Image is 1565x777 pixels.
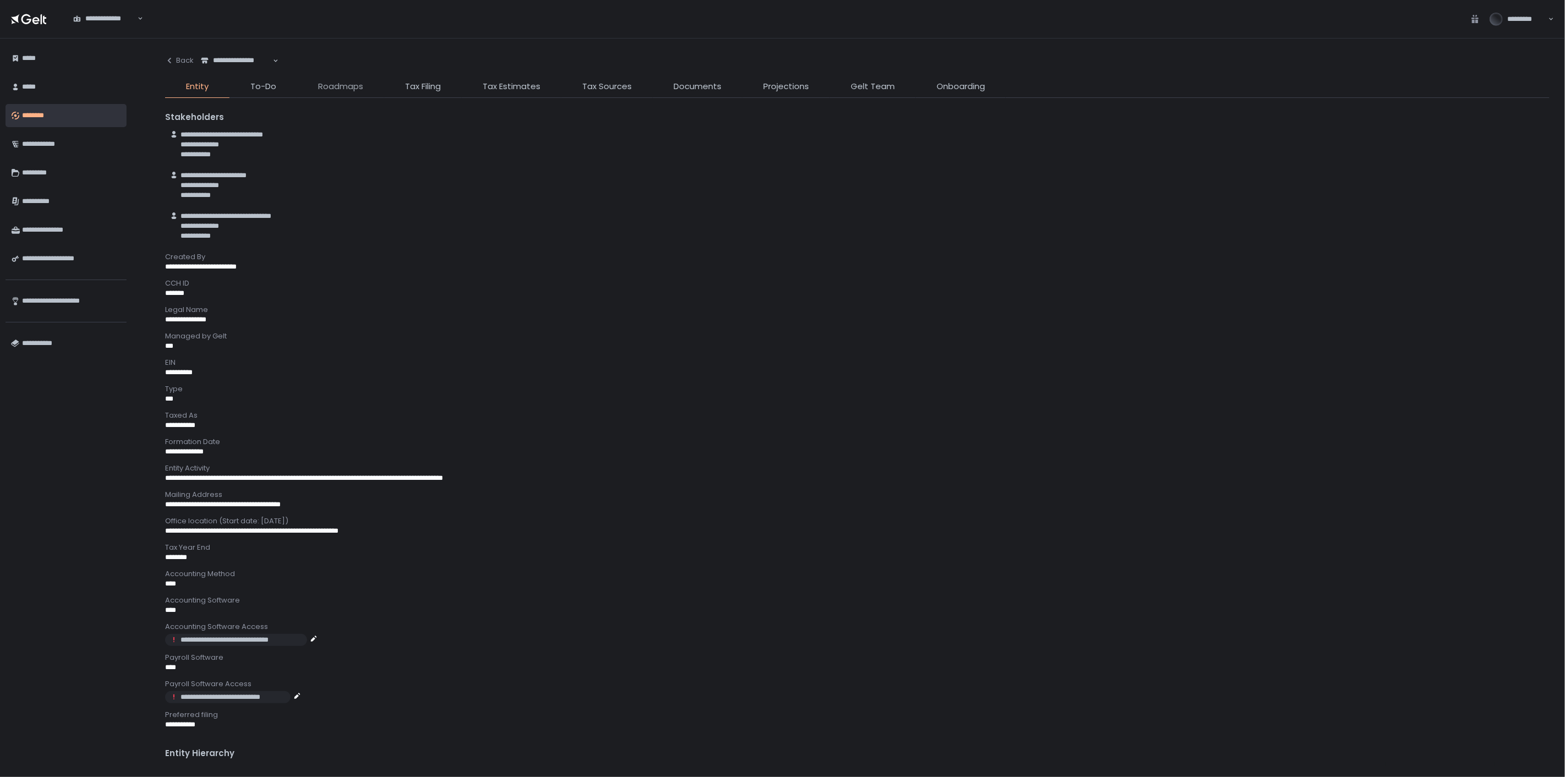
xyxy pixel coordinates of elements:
div: Accounting Method [165,569,1550,579]
span: Gelt Team [851,80,895,93]
span: Entity [186,80,209,93]
div: Preferred filing [165,710,1550,720]
div: Tax Year End [165,543,1550,552]
div: Taxed As [165,411,1550,420]
span: Projections [763,80,809,93]
div: Mailing Address [165,490,1550,500]
div: Entity Hierarchy [165,747,1550,760]
div: Legal Name [165,305,1550,315]
span: Tax Sources [582,80,632,93]
div: Formation Date [165,437,1550,447]
span: Onboarding [937,80,985,93]
div: Back [165,56,194,65]
div: Accounting Software [165,595,1550,605]
span: Tax Filing [405,80,441,93]
div: Payroll Software [165,653,1550,663]
div: Office location (Start date: [DATE]) [165,516,1550,526]
div: EIN [165,358,1550,368]
div: Entity Activity [165,463,1550,473]
span: Roadmaps [318,80,363,93]
div: Payroll Software Access [165,679,1550,689]
div: Search for option [194,50,278,72]
div: Stakeholders [165,111,1550,124]
div: Accounting Software Access [165,622,1550,632]
button: Back [165,50,194,72]
div: Type [165,384,1550,394]
span: Tax Estimates [483,80,540,93]
div: Search for option [66,8,143,30]
div: Managed by Gelt [165,331,1550,341]
input: Search for option [201,65,272,76]
input: Search for option [73,24,136,35]
div: CCH ID [165,278,1550,288]
div: Created By [165,252,1550,262]
span: To-Do [250,80,276,93]
span: Documents [674,80,721,93]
